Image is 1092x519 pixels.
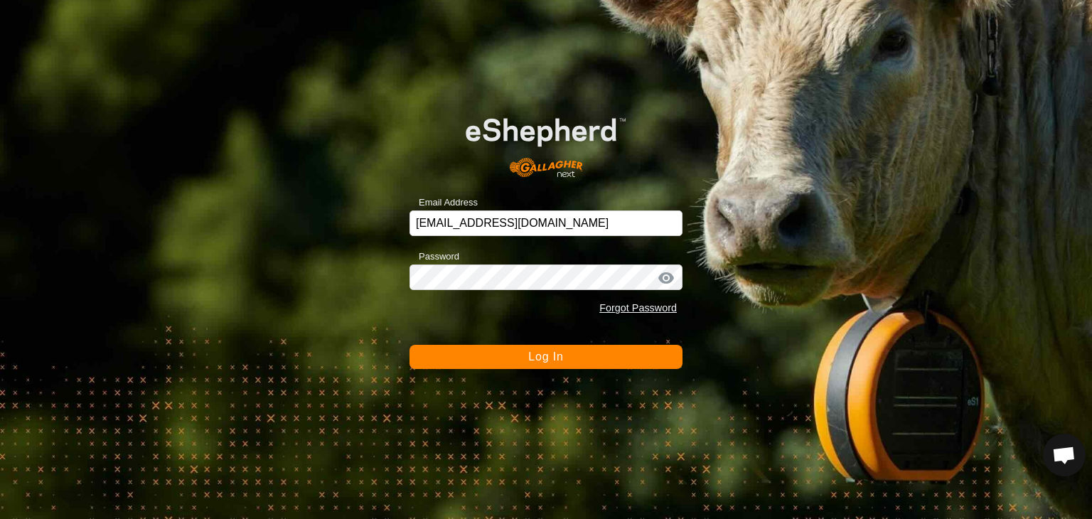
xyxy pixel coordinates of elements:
[409,345,682,369] button: Log In
[1043,434,1086,476] div: Open chat
[409,210,682,236] input: Email Address
[409,196,478,210] label: Email Address
[409,250,459,264] label: Password
[599,302,677,314] a: Forgot Password
[437,95,655,188] img: E-shepherd Logo
[528,351,563,363] span: Log In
